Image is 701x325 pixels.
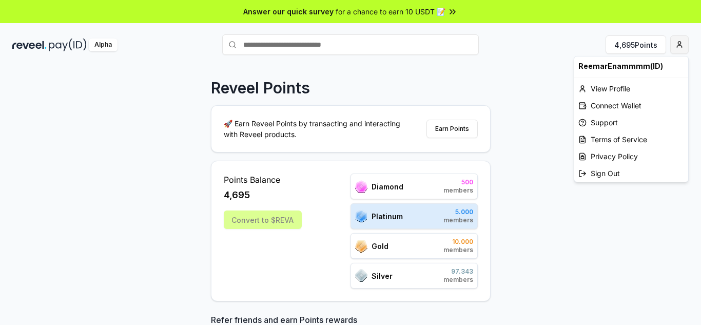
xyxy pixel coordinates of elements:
div: Connect Wallet [574,97,688,114]
div: View Profile [574,80,688,97]
div: Sign Out [574,165,688,182]
a: Terms of Service [574,131,688,148]
div: ReemarEnammmm(ID) [574,56,688,75]
a: Support [574,114,688,131]
a: Privacy Policy [574,148,688,165]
